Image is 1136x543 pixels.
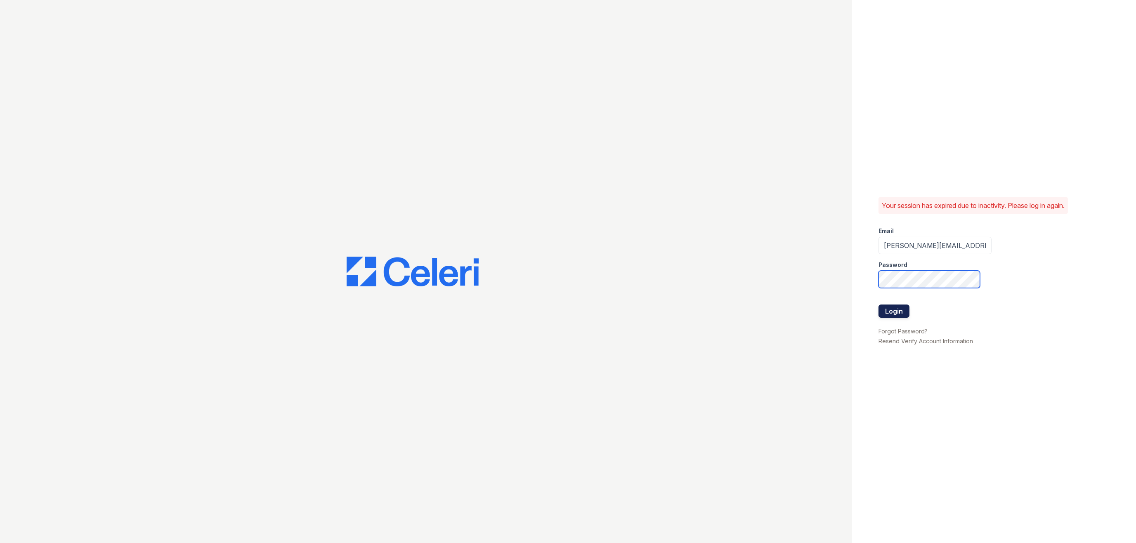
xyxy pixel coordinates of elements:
[347,257,479,286] img: CE_Logo_Blue-a8612792a0a2168367f1c8372b55b34899dd931a85d93a1a3d3e32e68fde9ad4.png
[879,338,973,345] a: Resend Verify Account Information
[879,328,928,335] a: Forgot Password?
[879,305,909,318] button: Login
[882,201,1065,210] p: Your session has expired due to inactivity. Please log in again.
[879,261,907,269] label: Password
[879,227,894,235] label: Email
